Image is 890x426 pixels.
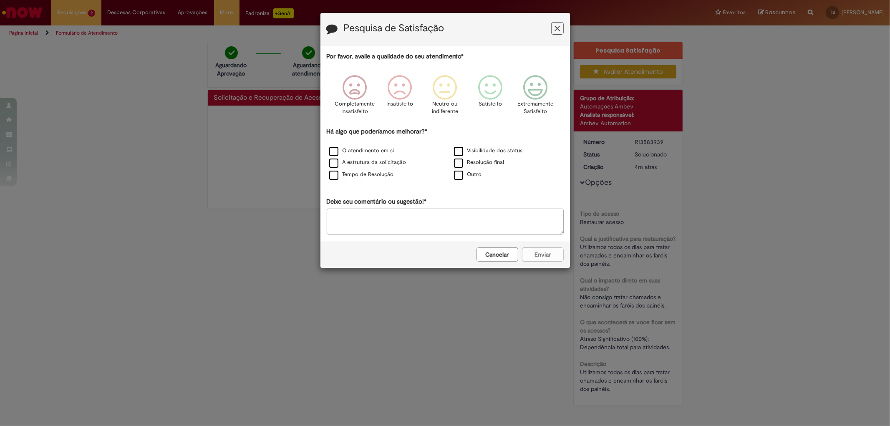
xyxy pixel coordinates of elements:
label: A estrutura da solicitação [329,159,406,166]
div: Completamente Insatisfeito [333,69,376,126]
button: Cancelar [477,247,518,262]
label: Deixe seu comentário ou sugestão!* [327,197,427,206]
p: Completamente Insatisfeito [335,100,375,116]
p: Insatisfeito [386,100,413,108]
label: Tempo de Resolução [329,171,394,179]
label: Outro [454,171,482,179]
p: Neutro ou indiferente [430,100,460,116]
div: Satisfeito [469,69,512,126]
label: Visibilidade dos status [454,147,523,155]
label: Resolução final [454,159,504,166]
label: Por favor, avalie a qualidade do seu atendimento* [327,52,464,61]
div: Insatisfeito [378,69,421,126]
label: Pesquisa de Satisfação [344,23,444,34]
div: Extremamente Satisfeito [514,69,557,126]
div: Há algo que poderíamos melhorar?* [327,127,564,181]
p: Extremamente Satisfeito [517,100,553,116]
p: Satisfeito [479,100,502,108]
div: Neutro ou indiferente [424,69,466,126]
label: O atendimento em si [329,147,394,155]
